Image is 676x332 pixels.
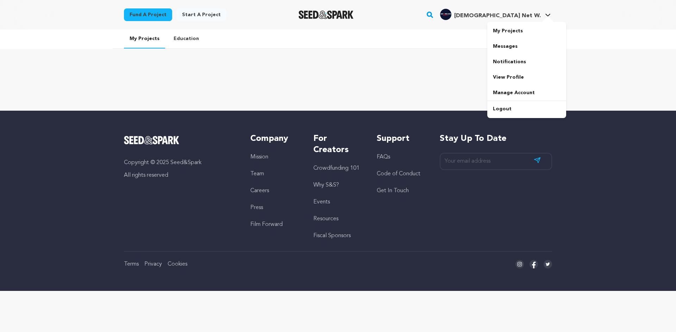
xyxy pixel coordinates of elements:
a: Events [313,199,330,205]
a: Privacy [144,261,162,267]
a: Education [168,30,205,48]
span: [DEMOGRAPHIC_DATA] Net W. [454,13,541,19]
a: Terms [124,261,139,267]
a: Crowdfunding 101 [313,165,359,171]
a: Fiscal Sponsors [313,233,351,239]
a: Seed&Spark Homepage [124,136,236,144]
a: Team [250,171,264,177]
h5: For Creators [313,133,362,156]
a: My Projects [124,30,165,48]
img: Seed&Spark Logo [124,136,179,144]
a: Mission [250,154,268,160]
a: View Profile [487,70,566,85]
a: Press [250,205,263,210]
p: Copyright © 2025 Seed&Spark [124,158,236,167]
a: Start a project [176,8,226,21]
a: Manage Account [487,85,566,100]
h5: Stay up to date [440,133,552,144]
a: Messages [487,39,566,54]
a: Seed&Spark Homepage [299,11,354,19]
h5: Company [250,133,299,144]
a: Fund a project [124,8,172,21]
a: Code of Conduct [377,171,420,177]
a: Resources [313,216,338,222]
a: Americans Net W.'s Profile [439,7,552,20]
a: Logout [487,101,566,117]
p: All rights reserved [124,171,236,180]
a: Careers [250,188,269,194]
img: Seed&Spark Logo Dark Mode [299,11,354,19]
input: Your email address [440,153,552,170]
div: Americans Net W.'s Profile [440,9,541,20]
a: Get In Touch [377,188,409,194]
h5: Support [377,133,426,144]
a: Why S&S? [313,182,339,188]
span: Americans Net W.'s Profile [439,7,552,22]
a: Cookies [168,261,187,267]
a: Notifications [487,54,566,70]
a: My Projects [487,23,566,39]
a: FAQs [377,154,390,160]
a: Film Forward [250,222,283,227]
img: 19bf403375bff57a.jpg [440,9,451,20]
